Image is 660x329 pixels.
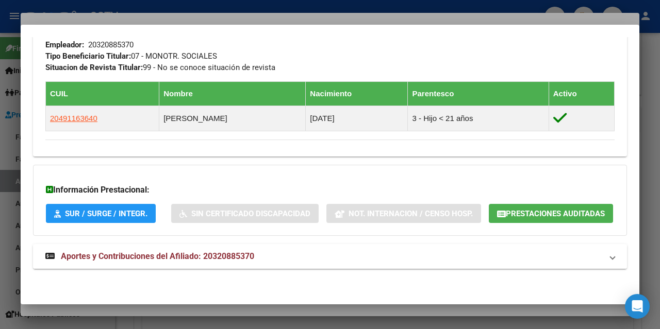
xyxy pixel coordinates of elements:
span: Sin Certificado Discapacidad [191,209,310,218]
strong: Empleador: [45,40,84,49]
th: CUIL [46,82,159,106]
button: Not. Internacion / Censo Hosp. [326,204,481,223]
mat-expansion-panel-header: Aportes y Contribuciones del Afiliado: 20320885370 [33,244,627,269]
strong: Situacion de Revista Titular: [45,63,143,72]
span: 20491163640 [50,114,97,123]
td: 3 - Hijo < 21 años [408,106,549,131]
th: Nombre [159,82,306,106]
th: Nacimiento [306,82,408,106]
span: Aportes y Contribuciones del Afiliado: 20320885370 [61,251,254,261]
th: Parentesco [408,82,549,106]
td: [DATE] [306,106,408,131]
button: Prestaciones Auditadas [489,204,613,223]
span: Prestaciones Auditadas [506,209,605,218]
span: SUR / SURGE / INTEGR. [65,209,147,218]
button: SUR / SURGE / INTEGR. [46,204,156,223]
strong: Tipo Beneficiario Titular: [45,51,131,61]
span: Not. Internacion / Censo Hosp. [349,209,473,218]
div: 20320885370 [88,39,134,50]
th: Activo [549,82,614,106]
div: Open Intercom Messenger [625,294,650,319]
span: 07 - MONOTR. SOCIALES [45,51,217,61]
span: 99 - No se conoce situación de revista [45,63,275,72]
td: [PERSON_NAME] [159,106,306,131]
button: Sin Certificado Discapacidad [171,204,319,223]
h3: Información Prestacional: [46,184,614,196]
